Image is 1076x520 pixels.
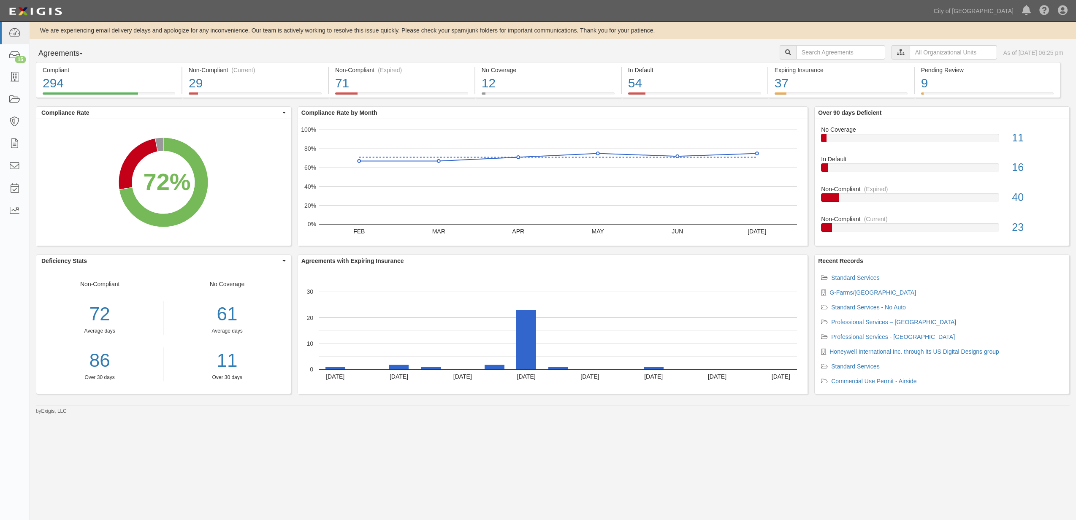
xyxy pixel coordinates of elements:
text: 100% [301,126,316,133]
div: No Coverage [815,125,1069,134]
button: Agreements [36,45,99,62]
a: Compliant294 [36,92,182,99]
div: (Expired) [864,185,888,193]
div: 12 [482,74,615,92]
div: In Default [628,66,761,74]
div: Pending Review [921,66,1054,74]
input: Search Agreements [796,45,885,60]
text: 0 [310,366,313,373]
div: As of [DATE] 06:25 pm [1003,49,1063,57]
text: MAR [432,228,445,235]
span: Deficiency Stats [41,257,280,265]
div: 29 [189,74,322,92]
text: MAY [591,228,604,235]
text: [DATE] [580,373,599,380]
div: (Expired) [378,66,402,74]
span: Compliance Rate [41,108,280,117]
a: In Default16 [821,155,1063,185]
a: No Coverage12 [475,92,621,99]
div: 23 [1006,220,1069,235]
text: FEB [353,228,365,235]
svg: A chart. [298,267,808,394]
a: Non-Compliant(Current)29 [182,92,328,99]
div: 11 [1006,130,1069,146]
div: 37 [775,74,908,92]
text: 20 [306,314,313,321]
button: Compliance Rate [36,107,291,119]
a: Professional Services – [GEOGRAPHIC_DATA] [831,319,956,325]
a: 11 [170,347,284,374]
b: Over 90 days Deficient [818,109,881,116]
i: Help Center - Complianz [1039,6,1049,16]
div: Compliant [43,66,175,74]
text: [DATE] [748,228,766,235]
a: In Default54 [622,92,767,99]
a: Non-Compliant(Expired)71 [329,92,474,99]
div: No Coverage [482,66,615,74]
div: In Default [815,155,1069,163]
div: Over 30 days [36,374,163,381]
a: Exigis, LLC [41,408,67,414]
img: logo-5460c22ac91f19d4615b14bd174203de0afe785f0fc80cf4dbbc73dc1793850b.png [6,4,65,19]
a: Expiring Insurance37 [768,92,914,99]
text: 0% [308,221,316,227]
a: City of [GEOGRAPHIC_DATA] [930,3,1018,19]
div: 15 [15,56,26,63]
text: [DATE] [326,373,344,380]
text: JUN [672,228,683,235]
text: [DATE] [517,373,535,380]
text: [DATE] [390,373,408,380]
div: Expiring Insurance [775,66,908,74]
div: 72% [143,165,190,199]
b: Recent Records [818,257,863,264]
text: 40% [304,183,316,190]
text: [DATE] [453,373,472,380]
div: 9 [921,74,1054,92]
a: Commercial Use Permit - Airside [831,378,916,385]
div: Non-Compliant (Current) [189,66,322,74]
text: [DATE] [708,373,726,380]
div: 294 [43,74,175,92]
a: No Coverage11 [821,125,1063,155]
div: Non-Compliant [815,215,1069,223]
b: Agreements with Expiring Insurance [301,257,404,264]
a: Standard Services [831,274,879,281]
a: G-Farms/[GEOGRAPHIC_DATA] [829,289,916,296]
a: Professional Services - [GEOGRAPHIC_DATA] [831,333,955,340]
text: 60% [304,164,316,171]
b: Compliance Rate by Month [301,109,377,116]
text: 10 [306,340,313,347]
div: 72 [36,301,163,328]
div: (Current) [864,215,888,223]
text: [DATE] [772,373,790,380]
a: Honeywell International Inc. through its US Digital Designs group [829,348,999,355]
div: 16 [1006,160,1069,175]
div: 54 [628,74,761,92]
div: 40 [1006,190,1069,205]
div: No Coverage [163,280,290,381]
div: We are experiencing email delivery delays and apologize for any inconvenience. Our team is active... [30,26,1076,35]
a: Standard Services [831,363,879,370]
a: Non-Compliant(Expired)40 [821,185,1063,215]
div: Non-Compliant [815,185,1069,193]
input: All Organizational Units [910,45,997,60]
a: Pending Review9 [915,92,1060,99]
a: Standard Services - No Auto [831,304,906,311]
svg: A chart. [36,119,290,246]
div: Average days [170,328,284,335]
a: 86 [36,347,163,374]
svg: A chart. [298,119,808,246]
text: APR [512,228,524,235]
div: Over 30 days [170,374,284,381]
a: Non-Compliant(Current)23 [821,215,1063,238]
text: 80% [304,145,316,152]
div: 61 [170,301,284,328]
small: by [36,408,67,415]
div: 71 [335,74,468,92]
div: Non-Compliant [36,280,163,381]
